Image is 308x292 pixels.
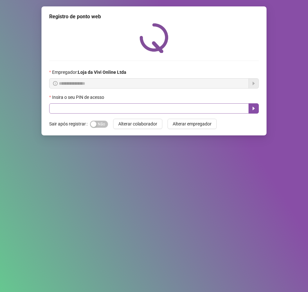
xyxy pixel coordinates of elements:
[49,119,90,129] label: Sair após registrar
[168,119,217,129] button: Alterar empregador
[78,70,126,75] strong: Loja da Vivi Online Ltda
[118,120,157,127] span: Alterar colaborador
[140,23,168,53] img: QRPoint
[52,69,126,76] span: Empregador :
[53,81,58,86] span: info-circle
[173,120,212,127] span: Alterar empregador
[49,94,108,101] label: Insira o seu PIN de acesso
[113,119,162,129] button: Alterar colaborador
[251,106,256,111] span: caret-right
[49,13,259,21] div: Registro de ponto web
